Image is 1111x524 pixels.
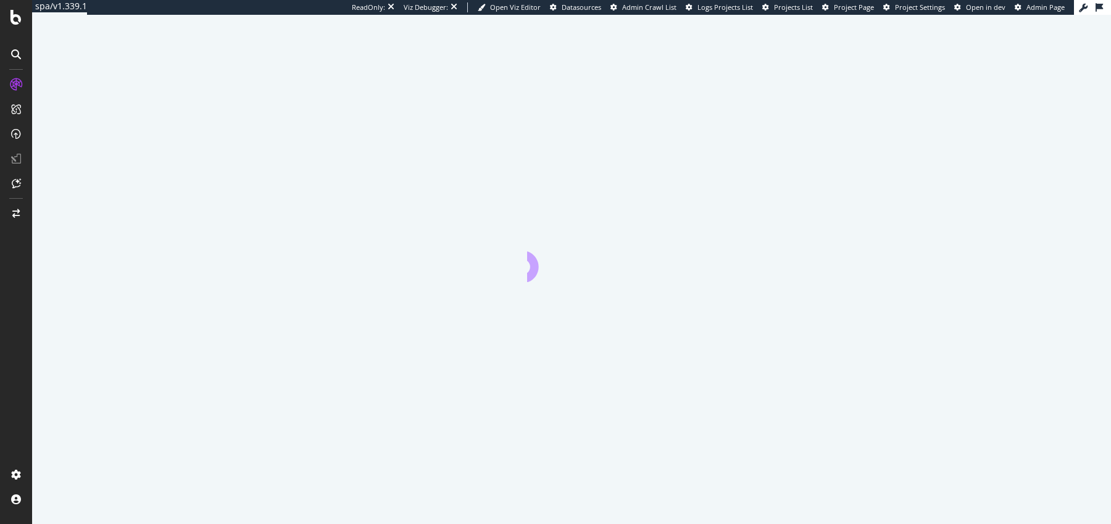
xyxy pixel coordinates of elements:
span: Admin Crawl List [622,2,676,12]
span: Admin Page [1026,2,1065,12]
span: Open Viz Editor [490,2,541,12]
a: Datasources [550,2,601,12]
a: Projects List [762,2,813,12]
span: Project Page [834,2,874,12]
div: animation [527,238,616,282]
a: Project Page [822,2,874,12]
a: Admin Crawl List [610,2,676,12]
a: Open in dev [954,2,1005,12]
span: Open in dev [966,2,1005,12]
a: Logs Projects List [686,2,753,12]
span: Project Settings [895,2,945,12]
div: Viz Debugger: [404,2,448,12]
span: Logs Projects List [697,2,753,12]
a: Project Settings [883,2,945,12]
a: Open Viz Editor [478,2,541,12]
span: Datasources [562,2,601,12]
a: Admin Page [1015,2,1065,12]
span: Projects List [774,2,813,12]
div: ReadOnly: [352,2,385,12]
